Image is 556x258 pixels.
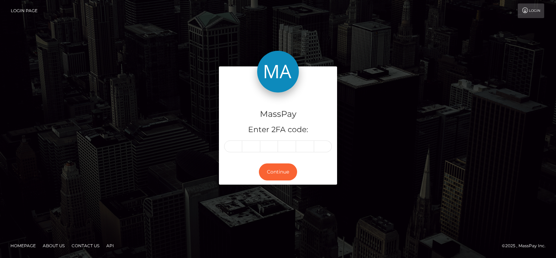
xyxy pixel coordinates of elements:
[259,163,297,180] button: Continue
[104,240,117,251] a: API
[224,124,332,135] h5: Enter 2FA code:
[69,240,102,251] a: Contact Us
[8,240,39,251] a: Homepage
[518,3,544,18] a: Login
[257,51,299,92] img: MassPay
[502,242,551,250] div: © 2025 , MassPay Inc.
[224,108,332,120] h4: MassPay
[11,3,38,18] a: Login Page
[40,240,67,251] a: About Us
